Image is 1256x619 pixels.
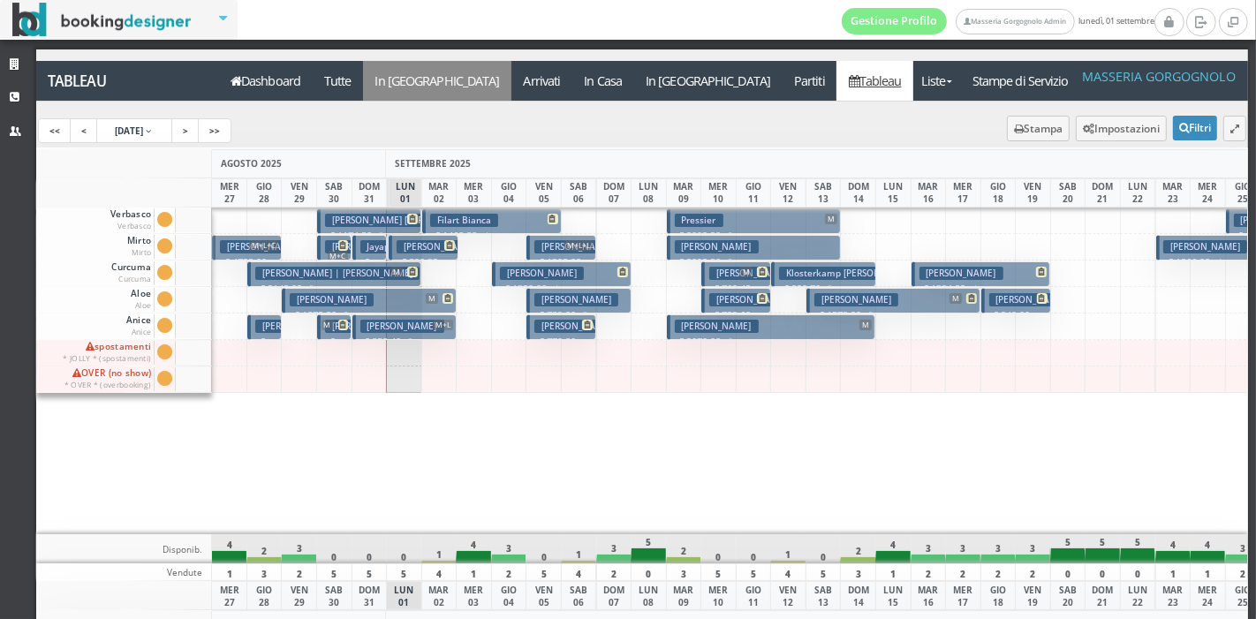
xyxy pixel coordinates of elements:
[421,178,458,208] div: MAR 02
[875,534,912,563] div: 4
[1007,116,1070,141] button: Stampa
[770,581,806,610] div: VEN 12
[246,581,283,610] div: GIO 28
[316,534,352,563] div: 0
[397,255,453,283] p: € 830.32
[770,534,806,563] div: 1
[313,61,364,101] a: Tutte
[337,310,367,321] small: 5 notti
[875,178,912,208] div: LUN 15
[211,534,247,563] div: 4
[456,563,492,581] div: 1
[328,251,349,261] span: M+C
[675,214,723,227] h3: Pressier
[667,235,841,260] button: [PERSON_NAME] € 2092.50 5 notti
[770,563,806,581] div: 4
[631,534,667,563] div: 5
[842,8,1154,34] span: lunedì, 01 settembre
[840,563,876,581] div: 3
[911,581,947,610] div: MAR 16
[596,178,632,208] div: DOM 07
[117,221,151,230] small: Verbasco
[281,563,317,581] div: 2
[980,534,1017,563] div: 3
[281,178,317,208] div: VEN 29
[526,581,562,610] div: VEN 05
[561,178,597,208] div: SAB 06
[1085,563,1121,581] div: 0
[389,235,458,260] button: [PERSON_NAME] € 830.32 2 notti
[534,335,591,362] p: € 770.00
[61,341,155,365] span: spostamenti
[109,261,154,285] span: Curcuma
[722,336,752,348] small: 6 notti
[352,581,388,610] div: DOM 31
[981,288,1051,313] button: [PERSON_NAME] [PERSON_NAME] € 540.00 2 notti
[666,563,702,581] div: 3
[842,8,948,34] a: Gestione Profilo
[980,581,1017,610] div: GIO 18
[526,178,562,208] div: VEN 05
[290,293,374,306] h3: [PERSON_NAME]
[675,240,759,253] h3: [PERSON_NAME]
[422,208,562,234] button: Filart Bianca € 1468.88 4 notti
[534,293,618,306] h3: [PERSON_NAME]
[1155,563,1192,581] div: 1
[430,214,498,227] h3: Filart Bianca
[386,563,422,581] div: 5
[1050,178,1086,208] div: SAB 20
[779,282,870,296] p: € 920.70
[1120,581,1156,610] div: LUN 22
[221,157,282,170] span: AGOSTO 2025
[736,178,772,208] div: GIO 11
[36,61,219,101] a: Tableau
[36,563,213,581] div: Vendute
[402,336,432,348] small: 3 notti
[814,293,898,306] h3: [PERSON_NAME]
[814,308,975,322] p: € 1573.90
[316,178,352,208] div: SAB 30
[395,157,471,170] span: SETTEMBRE 2025
[911,178,947,208] div: MAR 16
[246,563,283,581] div: 3
[491,563,527,581] div: 2
[526,314,596,340] button: [PERSON_NAME] € 770.00 2 notti
[386,581,422,610] div: LUN 01
[352,178,388,208] div: DOM 31
[526,534,562,563] div: 0
[667,314,876,340] button: [PERSON_NAME] M € 2070.00 6 notti
[363,61,511,101] a: In [GEOGRAPHIC_DATA]
[1120,534,1156,563] div: 5
[211,563,247,581] div: 1
[390,267,403,277] span: M
[1210,257,1240,268] small: 4 notti
[709,282,766,309] p: € 769.42
[806,178,842,208] div: SAB 13
[386,534,422,563] div: 0
[709,308,766,336] p: € 723.60
[1083,69,1237,84] h4: Masseria Gorgognolo
[840,178,876,208] div: DOM 14
[477,230,507,242] small: 4 notti
[836,61,913,101] a: Tableau
[526,563,562,581] div: 5
[701,288,771,313] button: [PERSON_NAME] | [PERSON_NAME] € 723.60 2 notti
[115,125,143,137] span: [DATE]
[290,308,450,322] p: € 1875.20
[316,563,352,581] div: 5
[861,310,891,321] small: 5 notti
[352,563,388,581] div: 5
[491,178,527,208] div: GIO 04
[634,61,783,101] a: In [GEOGRAPHIC_DATA]
[1163,240,1247,253] h3: [PERSON_NAME]
[70,118,98,143] a: <
[325,229,416,243] p: € 1174.50
[246,534,283,563] div: 2
[806,288,980,313] button: [PERSON_NAME] M € 1573.90 5 notti
[771,261,875,287] button: Klosterkamp [PERSON_NAME] € 920.70 3 notti
[317,208,421,234] button: [PERSON_NAME] [PERSON_NAME] | [PERSON_NAME] € 1174.50 3 notti
[960,61,1080,101] a: Stampe di Servizio
[631,178,667,208] div: LUN 08
[722,257,752,268] small: 5 notti
[1050,534,1086,563] div: 5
